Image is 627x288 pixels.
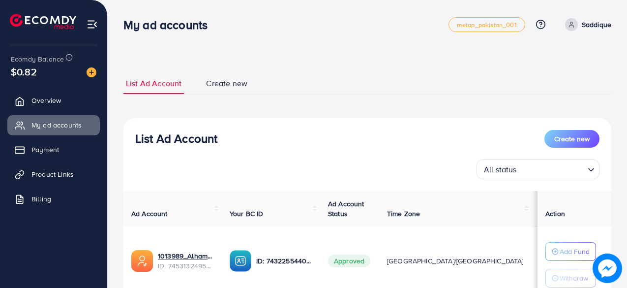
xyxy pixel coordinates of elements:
button: Create new [544,130,599,148]
img: logo [10,14,76,29]
span: $0.82 [11,64,37,79]
div: <span class='underline'>1013989_Alhamdulillah_1735317642286</span></br>7453132495568388113 [158,251,214,271]
span: ID: 7453132495568388113 [158,261,214,271]
img: image [593,254,622,283]
span: Approved [328,255,370,267]
span: Create new [554,134,590,144]
a: Payment [7,140,100,160]
img: ic-ads-acc.e4c84228.svg [131,250,153,272]
div: Search for option [477,160,599,179]
a: 1013989_Alhamdulillah_1735317642286 [158,251,214,261]
span: Product Links [31,169,74,179]
img: ic-ba-acc.ded83a64.svg [230,250,251,272]
h3: List Ad Account [135,131,217,146]
a: metap_pakistan_001 [448,17,525,32]
span: My ad accounts [31,120,82,130]
span: All status [482,162,519,177]
span: Ad Account [131,209,168,219]
span: Payment [31,145,59,155]
span: Billing [31,194,51,204]
img: image [87,67,96,77]
img: menu [87,19,98,30]
span: Ad Account Status [328,199,364,219]
span: Your BC ID [230,209,264,219]
h3: My ad accounts [123,18,215,32]
span: Time Zone [387,209,420,219]
p: ID: 7432255440681041937 [256,255,312,267]
a: Saddique [561,18,611,31]
span: Create new [206,78,247,89]
p: Withdraw [560,272,588,284]
span: Ecomdy Balance [11,54,64,64]
span: Action [545,209,565,219]
button: Withdraw [545,269,596,288]
button: Add Fund [545,242,596,261]
span: [GEOGRAPHIC_DATA]/[GEOGRAPHIC_DATA] [387,256,524,266]
a: My ad accounts [7,115,100,135]
a: Billing [7,189,100,209]
span: List Ad Account [126,78,181,89]
span: Overview [31,96,61,105]
span: metap_pakistan_001 [457,22,517,28]
p: Add Fund [560,246,590,257]
input: Search for option [520,160,584,177]
a: Overview [7,91,100,110]
a: Product Links [7,164,100,184]
p: Saddique [582,19,611,31]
